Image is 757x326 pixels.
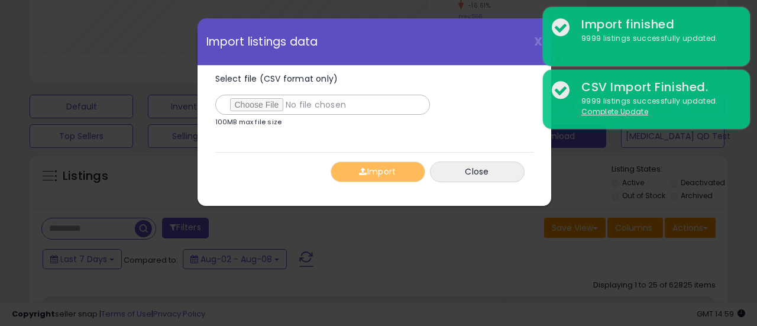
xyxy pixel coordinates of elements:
span: Select file (CSV format only) [215,73,338,85]
div: Import finished [572,16,741,33]
p: 100MB max file size [215,119,282,125]
div: 9999 listings successfully updated. [572,96,741,118]
div: 9999 listings successfully updated. [572,33,741,44]
button: Close [430,162,525,182]
div: CSV Import Finished. [572,79,741,96]
u: Complete Update [581,106,648,117]
span: Import listings data [206,36,318,47]
button: Import [331,162,425,182]
span: X [534,33,542,50]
